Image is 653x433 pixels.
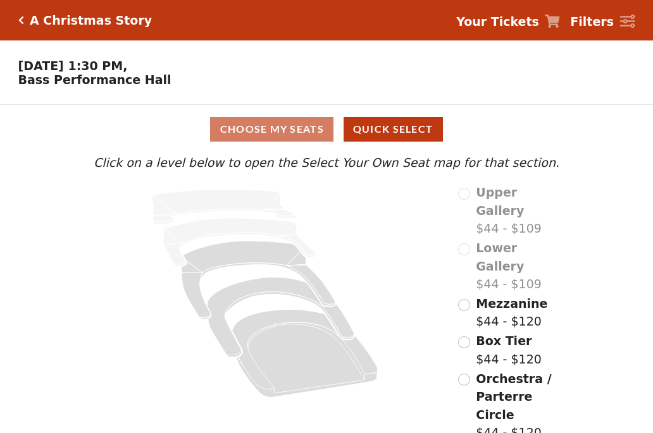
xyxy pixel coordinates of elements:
[476,241,524,273] span: Lower Gallery
[232,310,378,398] path: Orchestra / Parterre Circle - Seats Available: 80
[476,332,542,368] label: $44 - $120
[344,117,443,142] button: Quick Select
[476,185,524,217] span: Upper Gallery
[476,296,547,310] span: Mezzanine
[570,13,635,31] a: Filters
[164,218,316,266] path: Lower Gallery - Seats Available: 0
[476,334,532,348] span: Box Tier
[570,15,614,28] strong: Filters
[476,372,551,422] span: Orchestra / Parterre Circle
[476,239,563,293] label: $44 - $109
[476,295,547,331] label: $44 - $120
[152,190,297,224] path: Upper Gallery - Seats Available: 0
[476,183,563,238] label: $44 - $109
[90,154,563,172] p: Click on a level below to open the Select Your Own Seat map for that section.
[456,13,560,31] a: Your Tickets
[456,15,539,28] strong: Your Tickets
[18,16,24,25] a: Click here to go back to filters
[30,13,152,28] h5: A Christmas Story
